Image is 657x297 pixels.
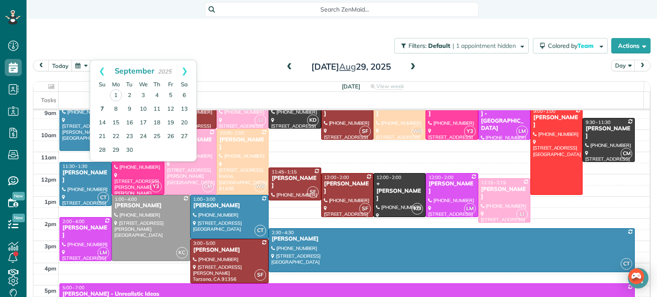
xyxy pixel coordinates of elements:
span: KC [176,247,188,259]
a: Filters: Default | 1 appointment hidden [390,38,529,53]
span: New [12,214,25,222]
span: 5pm [44,287,56,294]
span: 1:00 - 4:00 [115,196,137,202]
span: WB [411,126,423,137]
span: New [12,192,25,200]
span: WB [255,181,266,192]
span: Wednesday [139,81,148,88]
a: 19 [164,116,178,130]
span: Colored by [548,42,597,50]
span: 2pm [44,221,56,227]
a: 20 [178,116,191,130]
span: SF [359,126,371,137]
a: 29 [109,144,123,157]
span: Sunday [99,81,106,88]
a: 23 [123,130,136,144]
div: [PERSON_NAME] [62,224,109,239]
div: [PERSON_NAME] [193,247,266,254]
span: SF [255,269,266,281]
span: Default [428,42,451,50]
div: [PERSON_NAME] [428,103,475,118]
a: 3 [136,89,150,103]
div: [PERSON_NAME] [271,175,318,189]
h2: [DATE] 29, 2025 [298,62,405,71]
a: 2 [123,89,136,103]
a: 17 [136,116,150,130]
span: Aug [339,61,356,72]
span: SF [359,203,371,215]
span: Saturday [181,81,188,88]
div: [PERSON_NAME] [193,202,266,209]
a: 26 [164,130,178,144]
span: 10am [41,132,56,138]
span: 4pm [44,265,56,272]
a: 5 [164,89,178,103]
span: CM [621,148,632,159]
a: 11 [150,103,164,116]
span: LM [464,203,476,215]
button: today [48,60,72,71]
span: Friday [168,81,173,88]
div: [PERSON_NAME] [219,136,266,151]
span: 12:00 - 2:00 [376,174,401,180]
a: 18 [150,116,164,130]
span: Y3 [464,126,476,137]
span: LI [516,209,528,220]
span: KD [307,115,319,126]
span: LM [98,247,109,259]
span: 12:00 - 2:00 [324,174,349,180]
span: 5:00 - 7:00 [62,285,85,291]
a: 27 [178,130,191,144]
span: [DATE] [342,83,360,90]
span: View week [376,83,404,90]
div: [PERSON_NAME] [533,114,580,129]
a: 9 [123,103,136,116]
a: 12 [164,103,178,116]
button: Colored byTeam [533,38,608,53]
button: Day [611,60,635,71]
span: 1:00 - 3:00 [193,196,216,202]
a: 4 [150,89,164,103]
span: 3pm [44,243,56,250]
span: 11am [41,154,56,161]
span: Tasks [41,97,56,103]
a: 21 [95,130,109,144]
span: Thursday [154,81,160,88]
a: 10 [136,103,150,116]
span: 11:45 - 1:15 [272,169,296,175]
a: 28 [95,144,109,157]
div: [PERSON_NAME] [428,180,475,195]
span: 2025 [158,68,172,75]
span: Tuesday [126,81,133,88]
a: 1 [110,89,122,101]
button: Filters: Default | 1 appointment hidden [394,38,529,53]
div: [PERSON_NAME] [271,235,632,243]
span: 11:30 - 1:30 [62,163,87,169]
div: [PERSON_NAME] [324,103,371,118]
a: 14 [95,116,109,130]
span: Y3 [150,181,162,192]
div: [PERSON_NAME] [481,186,528,200]
span: 9:00 - 1:00 [533,108,556,114]
span: 12:00 - 2:00 [429,174,453,180]
button: Actions [611,38,651,53]
span: LM [516,126,528,137]
span: 3:00 - 5:00 [193,240,216,246]
div: [PERSON_NAME] [585,125,632,140]
button: next [634,60,651,71]
span: SF [307,186,319,198]
a: 13 [178,103,191,116]
span: 2:00 - 4:00 [62,218,85,224]
span: Team [577,42,595,50]
span: Monday [112,81,120,88]
div: [PERSON_NAME] - [GEOGRAPHIC_DATA] [481,103,528,132]
a: 22 [109,130,123,144]
a: 8 [109,103,123,116]
div: [PERSON_NAME] [376,103,423,118]
div: [PERSON_NAME] [114,202,187,209]
a: 30 [123,144,136,157]
span: 2:30 - 4:30 [272,229,294,235]
span: Filters: [408,42,426,50]
a: 25 [150,130,164,144]
span: 9am [44,109,56,116]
